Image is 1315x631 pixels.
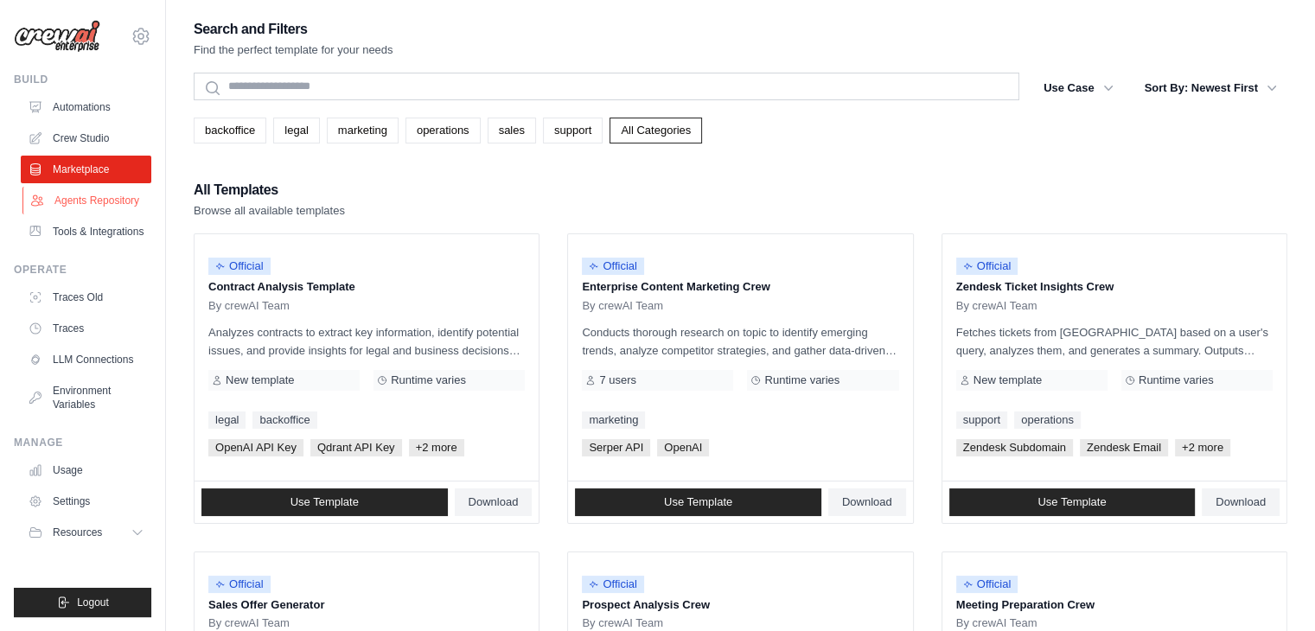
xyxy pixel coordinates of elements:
[842,495,892,509] span: Download
[488,118,536,143] a: sales
[208,258,271,275] span: Official
[575,488,821,516] a: Use Template
[252,411,316,429] a: backoffice
[973,373,1042,387] span: New template
[1139,373,1214,387] span: Runtime varies
[208,596,525,614] p: Sales Offer Generator
[14,73,151,86] div: Build
[21,218,151,245] a: Tools & Integrations
[21,315,151,342] a: Traces
[664,495,732,509] span: Use Template
[1033,73,1124,104] button: Use Case
[582,616,663,630] span: By crewAI Team
[599,373,636,387] span: 7 users
[310,439,402,456] span: Qdrant API Key
[21,284,151,311] a: Traces Old
[327,118,399,143] a: marketing
[208,576,271,593] span: Official
[194,178,345,202] h2: All Templates
[21,519,151,546] button: Resources
[21,93,151,121] a: Automations
[391,373,466,387] span: Runtime varies
[1216,495,1266,509] span: Download
[455,488,533,516] a: Download
[610,118,702,143] a: All Categories
[21,156,151,183] a: Marketplace
[208,616,290,630] span: By crewAI Team
[1134,73,1287,104] button: Sort By: Newest First
[956,299,1037,313] span: By crewAI Team
[582,411,645,429] a: marketing
[409,439,464,456] span: +2 more
[21,488,151,515] a: Settings
[582,258,644,275] span: Official
[194,17,393,41] h2: Search and Filters
[956,439,1073,456] span: Zendesk Subdomain
[582,439,650,456] span: Serper API
[14,588,151,617] button: Logout
[77,596,109,609] span: Logout
[194,202,345,220] p: Browse all available templates
[194,41,393,59] p: Find the perfect template for your needs
[21,377,151,418] a: Environment Variables
[1080,439,1168,456] span: Zendesk Email
[956,411,1007,429] a: support
[194,118,266,143] a: backoffice
[208,299,290,313] span: By crewAI Team
[290,495,359,509] span: Use Template
[1037,495,1106,509] span: Use Template
[828,488,906,516] a: Download
[208,411,246,429] a: legal
[582,576,644,593] span: Official
[1202,488,1280,516] a: Download
[956,576,1018,593] span: Official
[949,488,1196,516] a: Use Template
[956,258,1018,275] span: Official
[53,526,102,539] span: Resources
[956,323,1273,360] p: Fetches tickets from [GEOGRAPHIC_DATA] based on a user's query, analyzes them, and generates a su...
[14,263,151,277] div: Operate
[956,278,1273,296] p: Zendesk Ticket Insights Crew
[405,118,481,143] a: operations
[14,436,151,449] div: Manage
[1175,439,1230,456] span: +2 more
[208,323,525,360] p: Analyzes contracts to extract key information, identify potential issues, and provide insights fo...
[14,20,100,53] img: Logo
[22,187,153,214] a: Agents Repository
[226,373,294,387] span: New template
[956,616,1037,630] span: By crewAI Team
[201,488,448,516] a: Use Template
[21,346,151,373] a: LLM Connections
[469,495,519,509] span: Download
[1014,411,1081,429] a: operations
[208,278,525,296] p: Contract Analysis Template
[21,456,151,484] a: Usage
[764,373,839,387] span: Runtime varies
[543,118,603,143] a: support
[273,118,319,143] a: legal
[208,439,303,456] span: OpenAI API Key
[956,596,1273,614] p: Meeting Preparation Crew
[657,439,709,456] span: OpenAI
[21,124,151,152] a: Crew Studio
[582,596,898,614] p: Prospect Analysis Crew
[582,323,898,360] p: Conducts thorough research on topic to identify emerging trends, analyze competitor strategies, a...
[582,299,663,313] span: By crewAI Team
[582,278,898,296] p: Enterprise Content Marketing Crew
